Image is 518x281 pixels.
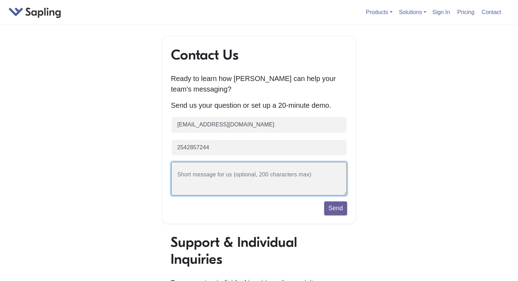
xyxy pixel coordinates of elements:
[324,201,347,215] button: Send
[171,116,347,133] input: Business email (required)
[430,6,453,18] a: Sign In
[171,100,347,111] p: Send us your question or set up a 20-minute demo.
[171,139,347,156] input: Phone number (optional)
[399,9,426,15] a: Solutions
[171,73,347,94] p: Ready to learn how [PERSON_NAME] can help your team's messaging?
[455,6,477,18] a: Pricing
[171,234,347,268] h1: Support & Individual Inquiries
[479,6,504,18] a: Contact
[171,46,347,63] h1: Contact Us
[366,9,392,15] a: Products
